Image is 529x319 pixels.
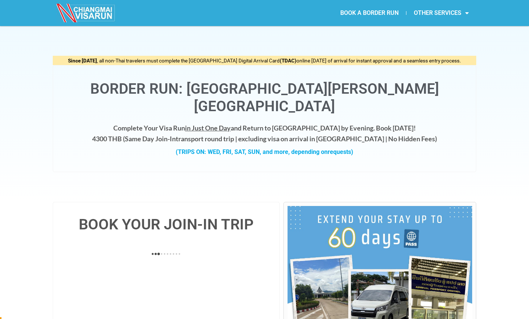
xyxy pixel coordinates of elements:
strong: (TDAC) [280,58,296,64]
span: , all non-Thai travelers must complete the [GEOGRAPHIC_DATA] Digital Arrival Card online [DATE] o... [68,58,461,64]
a: OTHER SERVICES [406,4,476,22]
a: BOOK A BORDER RUN [333,4,406,22]
h4: Complete Your Visa Run and Return to [GEOGRAPHIC_DATA] by Evening. Book [DATE]! 4300 THB ( transp... [61,123,468,144]
strong: Since [DATE] [68,58,97,64]
strong: Same Day Join-In [125,135,176,143]
span: requests) [328,148,353,155]
nav: Menu [264,4,476,22]
h4: BOOK YOUR JOIN-IN TRIP [61,217,272,232]
strong: (TRIPS ON: WED, FRI, SAT, SUN, and more, depending on [176,148,353,155]
span: in Just One Day [185,124,231,132]
h1: Border Run: [GEOGRAPHIC_DATA][PERSON_NAME][GEOGRAPHIC_DATA] [61,80,468,115]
